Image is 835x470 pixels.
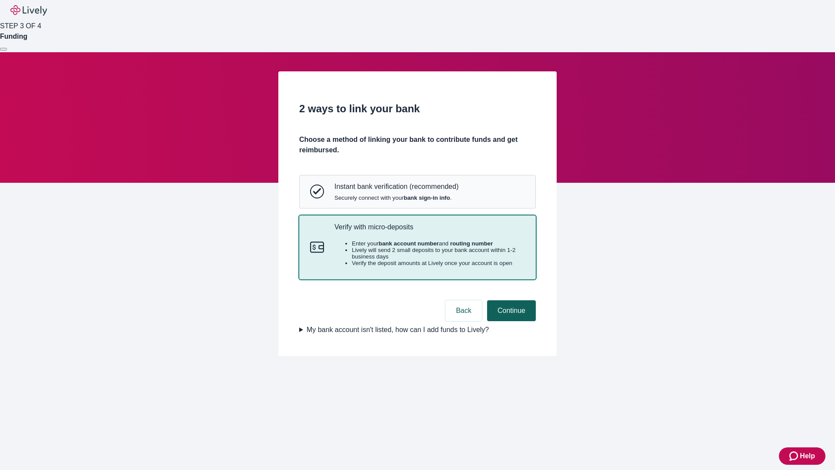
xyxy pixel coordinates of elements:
svg: Micro-deposits [310,240,324,254]
button: Back [445,300,482,321]
strong: bank account number [379,240,439,247]
button: Instant bank verificationInstant bank verification (recommended)Securely connect with yourbank si... [300,175,535,208]
p: Instant bank verification (recommended) [334,182,458,191]
li: Verify the deposit amounts at Lively once your account is open [352,260,525,266]
strong: bank sign-in info [404,195,450,201]
h2: 2 ways to link your bank [299,101,536,117]
button: Micro-depositsVerify with micro-depositsEnter yourbank account numberand routing numberLively wil... [300,216,535,279]
li: Enter your and [352,240,525,247]
li: Lively will send 2 small deposits to your bank account within 1-2 business days [352,247,525,260]
p: Verify with micro-deposits [334,223,525,231]
summary: My bank account isn't listed, how can I add funds to Lively? [299,325,536,335]
h4: Choose a method of linking your bank to contribute funds and get reimbursed. [299,134,536,155]
button: Continue [487,300,536,321]
span: Securely connect with your . [334,195,458,201]
button: Zendesk support iconHelp [779,447,825,465]
img: Lively [10,5,47,16]
span: Help [800,451,815,461]
strong: routing number [450,240,493,247]
svg: Zendesk support icon [789,451,800,461]
svg: Instant bank verification [310,185,324,198]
